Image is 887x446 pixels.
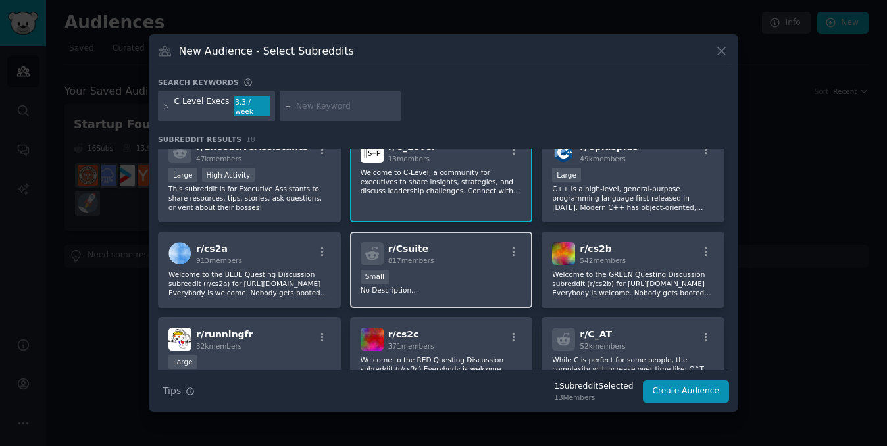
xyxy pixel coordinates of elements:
span: r/ ExecutiveAssistants [196,141,308,152]
img: cs2c [361,328,384,351]
span: r/ cs2a [196,243,228,254]
div: 1 Subreddit Selected [554,381,633,393]
span: 542 members [580,257,626,264]
p: Welcome to the RED Questing Discussion subreddit (r/cs2c) Everybody is welcome. Nobody gets boote... [361,355,522,383]
span: r/ Csuite [388,243,429,254]
p: Welcome to C-Level, a community for executives to share insights, strategies, and discuss leaders... [361,168,522,195]
span: 18 [246,136,255,143]
span: 47k members [196,155,241,162]
p: This subreddit is for Executive Assistants to share resources, tips, stories, ask questions, or v... [168,184,330,212]
span: r/ C_Level [388,141,435,152]
span: r/ cs2c [388,329,419,339]
div: Large [168,168,197,182]
h3: Search keywords [158,78,239,87]
button: Create Audience [643,380,730,403]
img: Cplusplus [552,140,575,163]
p: No Description... [361,285,522,295]
span: r/ C_AT [580,329,612,339]
div: High Activity [202,168,255,182]
p: C++ is a high-level, general-purpose programming language first released in [DATE]. Modern C++ ha... [552,184,714,212]
span: 52k members [580,342,625,350]
img: cs2b [552,242,575,265]
span: 371 members [388,342,434,350]
span: Subreddit Results [158,135,241,144]
span: r/ cs2b [580,243,611,254]
span: 913 members [196,257,242,264]
p: Welcome to the BLUE Questing Discussion subreddit (r/cs2a) for [URL][DOMAIN_NAME] Everybody is we... [168,270,330,297]
h3: New Audience - Select Subreddits [179,44,354,58]
div: C Level Execs [174,96,230,117]
span: r/ Cplusplus [580,141,638,152]
img: C_Level [361,140,384,163]
span: 13 members [388,155,430,162]
button: Tips [158,380,199,403]
span: 817 members [388,257,434,264]
span: 32k members [196,342,241,350]
div: Small [361,270,389,284]
img: cs2a [168,242,191,265]
span: r/ runningfr [196,329,253,339]
div: 13 Members [554,393,633,402]
input: New Keyword [296,101,396,112]
span: Tips [163,384,181,398]
div: Large [552,168,581,182]
span: 49k members [580,155,625,162]
div: 3.3 / week [234,96,270,117]
div: Large [168,355,197,369]
p: Welcome to the GREEN Questing Discussion subreddit (r/cs2b) for [URL][DOMAIN_NAME] Everybody is w... [552,270,714,297]
img: runningfr [168,328,191,351]
p: While C is perfect for some people, the complexity will increase over time like: C^T. So we need ... [552,355,714,383]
